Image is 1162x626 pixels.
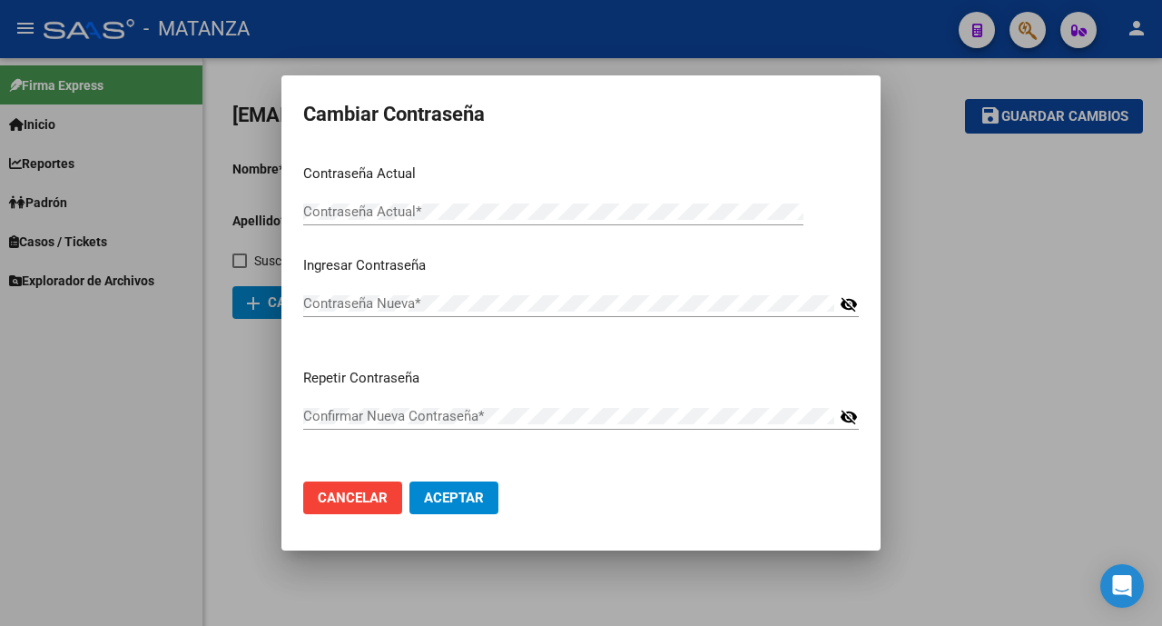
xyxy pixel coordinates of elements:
[1100,564,1144,608] div: Open Intercom Messenger
[303,482,402,514] button: Cancelar
[303,164,859,184] p: Contraseña Actual
[840,293,858,315] mat-icon: visibility_off
[409,482,498,514] button: Aceptar
[424,490,484,506] span: Aceptar
[303,97,859,132] h2: Cambiar Contraseña
[318,490,388,506] span: Cancelar
[303,368,859,389] p: Repetir Contraseña
[840,406,858,428] mat-icon: visibility_off
[303,255,859,276] p: Ingresar Contraseña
